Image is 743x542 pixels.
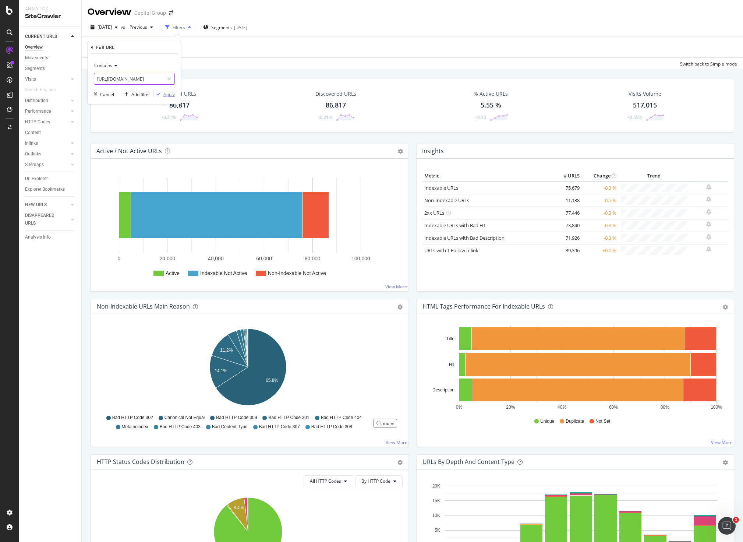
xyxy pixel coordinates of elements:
a: Inlinks [25,140,69,147]
text: 60% [609,405,618,410]
div: URLs by Depth and Content Type [422,458,514,465]
text: 11.2% [220,348,233,353]
a: 2xx URLs [424,210,444,216]
td: 77,446 [552,207,581,219]
span: Bad HTTP Code 307 [259,424,300,430]
div: -0.31% [162,114,176,120]
text: 14.1% [215,368,227,373]
div: 86,817 [169,101,190,110]
text: 40% [558,405,566,410]
a: Indexable URLs with Bad H1 [424,222,486,229]
span: Contains [94,62,112,68]
div: Distribution [25,97,48,105]
button: Segments[DATE] [200,21,250,33]
span: Duplicate [566,418,584,425]
div: Cancel [100,91,114,98]
div: HTTP Codes [25,118,50,126]
th: Change [581,170,618,182]
div: Explorer Bookmarks [25,186,65,193]
span: All HTTP Codes [310,478,341,484]
a: Performance [25,108,69,115]
td: 11,138 [552,194,581,207]
i: Options [398,149,403,154]
text: 15K [432,498,440,503]
text: 80,000 [305,256,321,261]
a: Outlinks [25,150,69,158]
text: H1 [449,362,454,367]
div: Search Engines [25,86,56,94]
text: 0% [456,405,462,410]
button: All HTTP Codes [304,475,353,487]
div: Capital Group [134,9,166,17]
span: vs [121,24,127,30]
button: Filters [162,21,194,33]
div: gear [397,460,403,465]
h4: Active / Not Active URLs [96,146,162,156]
svg: A chart. [422,326,725,411]
div: Url Explorer [25,175,48,183]
a: Movements [25,54,76,62]
div: CURRENT URLS [25,33,57,41]
span: Segments [211,24,232,31]
svg: A chart. [97,170,400,285]
text: 100% [711,405,722,410]
div: bell-plus [706,209,711,215]
span: Unique [540,418,554,425]
button: Previous [127,21,156,33]
div: arrow-right-arrow-left [169,10,173,15]
a: CURRENT URLS [25,33,69,41]
td: -0.3 % [581,219,618,232]
div: +0.55% [627,114,642,120]
div: Overview [88,6,131,18]
td: 75,679 [552,182,581,194]
text: 40,000 [208,256,224,261]
span: Bad HTTP Code 404 [321,415,362,421]
div: Switch back to Simple mode [680,61,737,67]
div: HTML Tags Performance for Indexable URLs [422,303,545,310]
div: DISAPPEARED URLS [25,212,62,227]
span: By HTTP Code [361,478,390,484]
a: DISAPPEARED URLS [25,212,69,227]
svg: A chart. [97,326,400,411]
text: 20% [506,405,515,410]
a: View More [385,284,407,290]
td: 73,840 [552,219,581,232]
td: -0.5 % [581,194,618,207]
div: gear [723,305,728,310]
a: Overview [25,43,76,51]
div: Segments [25,65,45,73]
a: View More [711,439,733,446]
button: Apply [153,91,175,98]
a: HTTP Codes [25,118,69,126]
span: Bad HTTP Code 308 [311,424,352,430]
button: By HTTP Code [355,475,403,487]
text: Indexable Not Active [200,270,247,276]
div: Inlinks [25,140,38,147]
span: Meta noindex [122,424,148,430]
div: bell-plus [706,196,711,202]
div: gear [723,460,728,465]
text: Non-Indexable Not Active [268,270,326,276]
div: Movements [25,54,48,62]
button: Add filter [121,91,150,98]
text: 20K [432,483,440,489]
text: 10K [432,513,440,518]
text: 8.4% [234,505,244,510]
button: Cancel [91,91,114,98]
span: Bad HTTP Code 301 [268,415,309,421]
div: Outlinks [25,150,41,158]
a: Analysis Info [25,233,76,241]
a: Indexable URLs [424,184,458,191]
td: -0.3 % [581,207,618,219]
div: Analytics [25,6,75,12]
div: Overview [25,43,43,51]
a: Non-Indexable URLs [424,197,469,204]
div: Performance [25,108,51,115]
div: bell-plus [706,234,711,240]
div: Discovered URLs [315,90,356,98]
div: Visits [25,75,36,83]
span: 1 [733,517,739,523]
a: URLs with 1 Follow Inlink [424,247,478,254]
td: -0.3 % [581,232,618,244]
